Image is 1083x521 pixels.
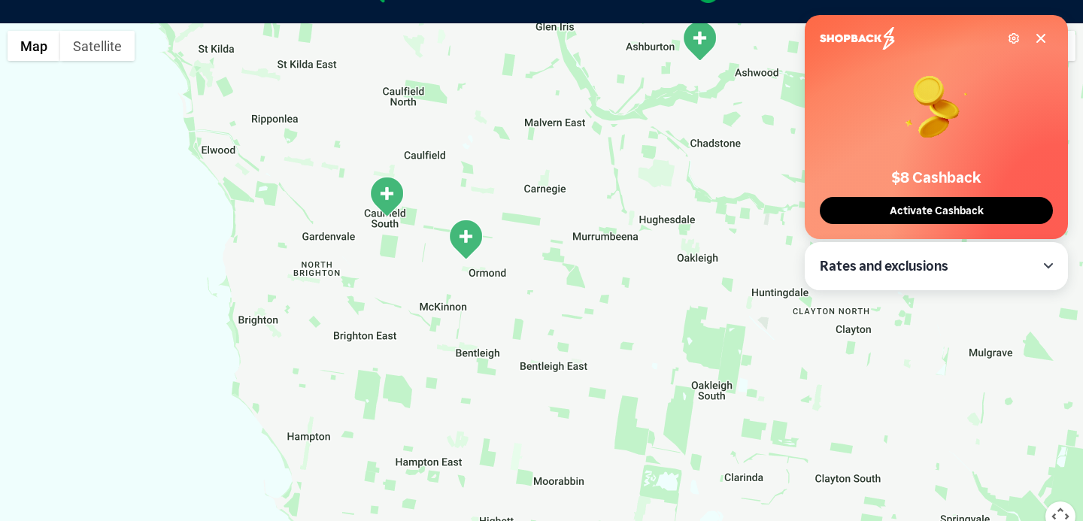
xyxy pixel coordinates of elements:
[368,176,405,217] div: Caulfield South
[681,20,718,62] div: Ashburton
[447,219,484,260] div: Glen Eira
[8,31,60,61] button: Show street map
[60,31,135,61] button: Show satellite imagery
